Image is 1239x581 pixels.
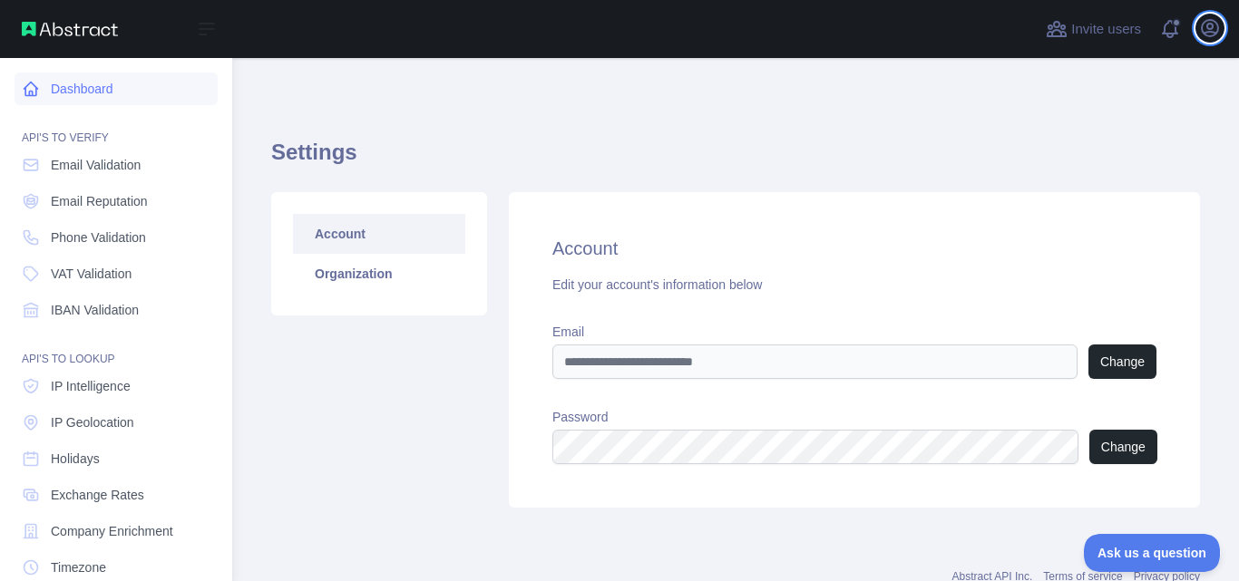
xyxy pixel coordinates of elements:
a: IP Intelligence [15,370,218,402]
div: Edit your account's information below [552,276,1156,294]
a: Holidays [15,442,218,475]
button: Change [1089,430,1157,464]
a: Email Reputation [15,185,218,218]
a: VAT Validation [15,257,218,290]
label: Email [552,323,1156,341]
span: Holidays [51,450,100,468]
span: Timezone [51,558,106,576]
a: Dashboard [15,73,218,105]
span: Invite users [1071,19,1141,40]
button: Invite users [1042,15,1145,44]
span: IBAN Validation [51,301,139,319]
h2: Account [552,236,1156,261]
a: Company Enrichment [15,515,218,547]
a: Organization [293,254,465,294]
div: API'S TO VERIFY [15,109,218,145]
iframe: Toggle Customer Support [1084,534,1221,572]
a: Exchange Rates [15,479,218,511]
div: API'S TO LOOKUP [15,330,218,366]
a: IP Geolocation [15,406,218,439]
span: IP Geolocation [51,413,134,431]
label: Password [552,408,1156,426]
a: Account [293,214,465,254]
span: Exchange Rates [51,486,144,504]
span: Email Reputation [51,192,148,210]
span: VAT Validation [51,265,132,283]
span: Phone Validation [51,228,146,247]
a: Phone Validation [15,221,218,254]
span: Email Validation [51,156,141,174]
h1: Settings [271,138,1200,181]
span: IP Intelligence [51,377,131,395]
button: Change [1088,344,1156,379]
span: Company Enrichment [51,522,173,540]
img: Abstract API [22,22,118,36]
a: Email Validation [15,149,218,181]
a: IBAN Validation [15,294,218,326]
